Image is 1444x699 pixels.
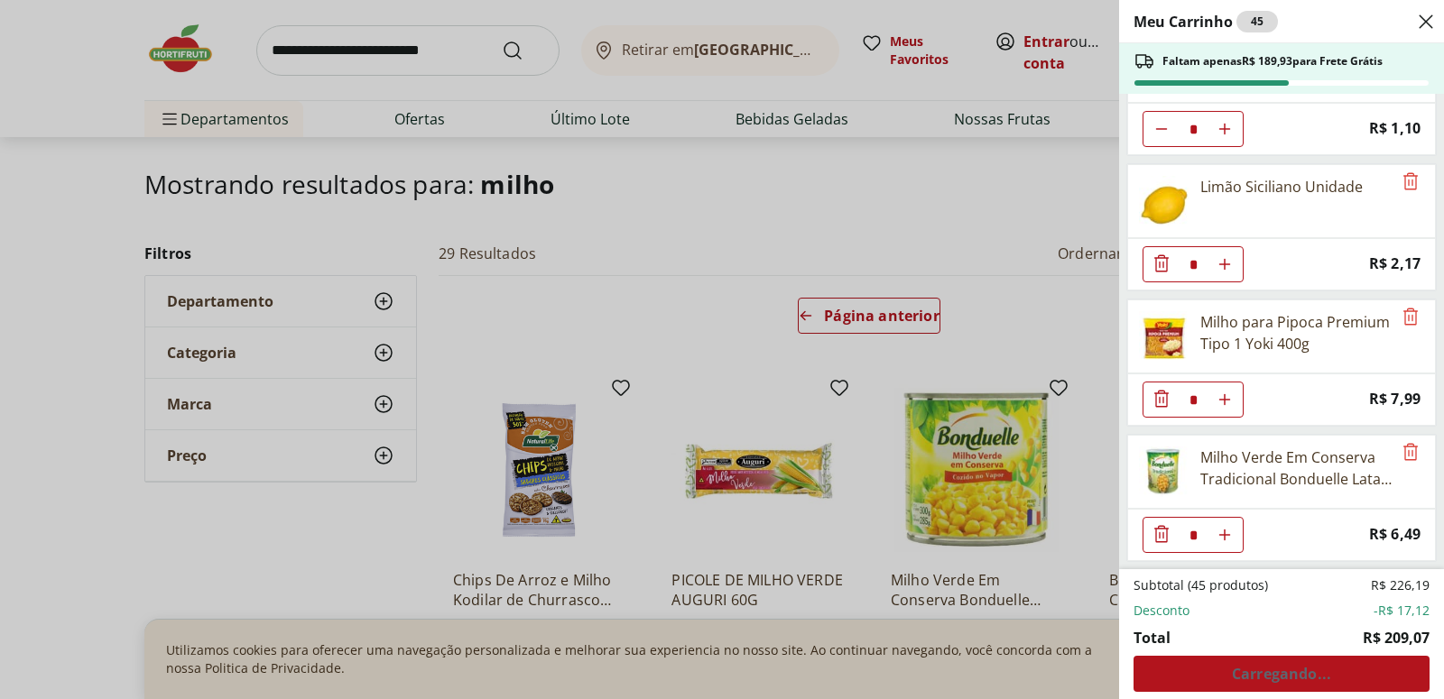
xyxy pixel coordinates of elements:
[1236,11,1278,32] div: 45
[1180,382,1207,417] input: Quantidade Atual
[1369,387,1421,411] span: R$ 7,99
[1400,307,1421,328] button: Remove
[1162,54,1383,69] span: Faltam apenas R$ 189,93 para Frete Grátis
[1139,176,1189,226] img: Principal
[1369,522,1421,547] span: R$ 6,49
[1143,382,1180,418] button: Diminuir Quantidade
[1134,576,1268,594] span: Subtotal (45 produtos)
[1180,247,1207,281] input: Quantidade Atual
[1200,176,1363,198] div: Limão Siciliano Unidade
[1139,446,1189,497] img: Principal
[1180,112,1207,146] input: Quantidade Atual
[1143,111,1180,147] button: Diminuir Quantidade
[1200,446,1392,490] div: Milho Verde Em Conserva Tradicional Bonduelle Lata 170G
[1400,442,1421,464] button: Remove
[1207,517,1243,553] button: Aumentar Quantidade
[1180,518,1207,552] input: Quantidade Atual
[1371,576,1430,594] span: R$ 226,19
[1134,11,1278,32] h2: Meu Carrinho
[1207,111,1243,147] button: Aumentar Quantidade
[1400,171,1421,193] button: Remove
[1363,627,1430,648] span: R$ 209,07
[1374,602,1430,620] span: -R$ 17,12
[1134,602,1189,620] span: Desconto
[1134,627,1171,648] span: Total
[1207,246,1243,282] button: Aumentar Quantidade
[1143,246,1180,282] button: Diminuir Quantidade
[1207,382,1243,418] button: Aumentar Quantidade
[1369,252,1421,276] span: R$ 2,17
[1200,311,1392,354] div: Milho para Pipoca Premium Tipo 1 Yoki 400g
[1139,311,1189,362] img: Principal
[1369,116,1421,141] span: R$ 1,10
[1143,517,1180,553] button: Diminuir Quantidade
